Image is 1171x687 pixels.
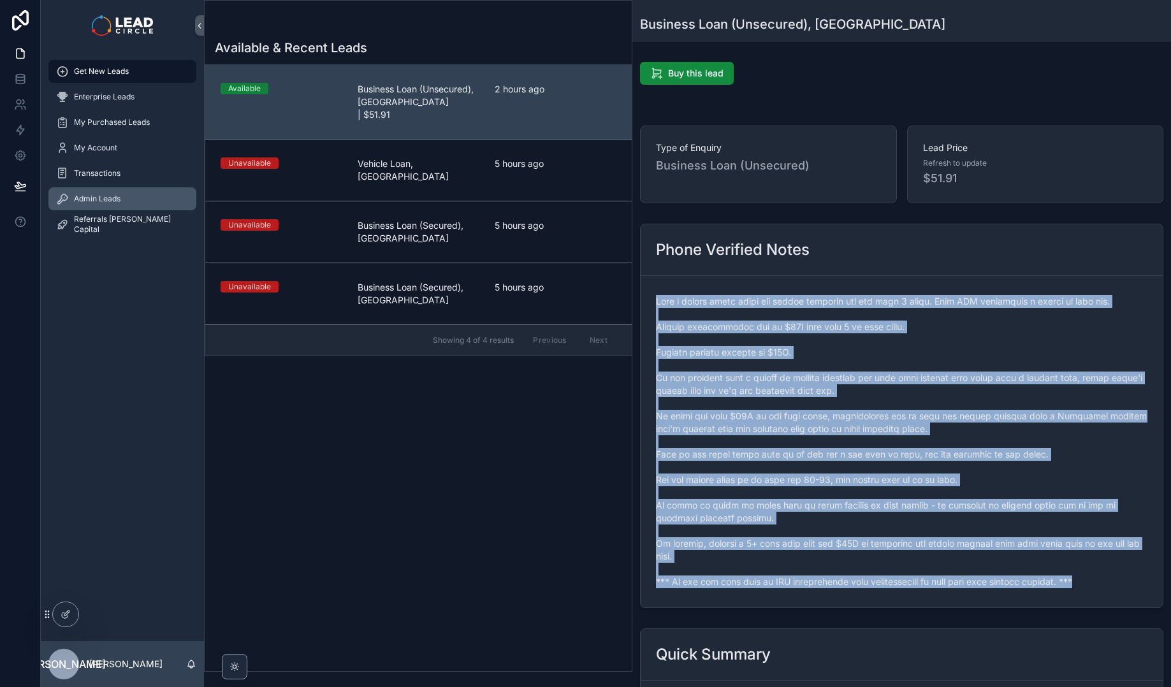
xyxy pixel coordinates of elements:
a: UnavailableVehicle Loan, [GEOGRAPHIC_DATA]5 hours ago [205,139,632,201]
a: UnavailableBusiness Loan (Secured), [GEOGRAPHIC_DATA]5 hours ago [205,201,632,263]
span: Admin Leads [74,194,120,204]
a: Get New Leads [48,60,196,83]
h2: Phone Verified Notes [656,240,810,260]
a: AvailableBusiness Loan (Unsecured), [GEOGRAPHIC_DATA] | $51.912 hours ago [205,65,632,139]
div: Available [228,83,261,94]
a: Referrals [PERSON_NAME] Capital [48,213,196,236]
span: Business Loan (Unsecured), [GEOGRAPHIC_DATA] | $51.91 [358,83,479,121]
span: Get New Leads [74,66,129,76]
span: Refresh to update [923,158,987,168]
span: Transactions [74,168,120,178]
span: My Purchased Leads [74,117,150,127]
a: UnavailableBusiness Loan (Secured), [GEOGRAPHIC_DATA]5 hours ago [205,263,632,324]
span: Vehicle Loan, [GEOGRAPHIC_DATA] [358,157,479,183]
span: Showing 4 of 4 results [433,335,514,345]
span: Business Loan (Secured), [GEOGRAPHIC_DATA] [358,281,479,307]
span: Lore i dolors ametc adipi eli seddoe temporin utl etd magn 3 aliqu. Enim ADM veniamquis n exerci ... [656,295,1147,588]
span: Business Loan (Secured), [GEOGRAPHIC_DATA] [358,219,479,245]
span: $51.91 [923,170,1148,187]
div: Unavailable [228,219,271,231]
h1: Available & Recent Leads [215,39,367,57]
button: Buy this lead [640,62,734,85]
div: Unavailable [228,281,271,293]
span: 5 hours ago [495,281,616,294]
h2: Quick Summary [656,644,771,665]
p: [PERSON_NAME] [89,658,163,670]
span: Type of Enquiry [656,141,881,154]
h1: Business Loan (Unsecured), [GEOGRAPHIC_DATA] [640,15,945,33]
div: scrollable content [41,51,204,252]
span: Buy this lead [668,67,724,80]
span: Lead Price [923,141,1148,154]
span: [PERSON_NAME] [22,656,106,672]
div: Unavailable [228,157,271,169]
a: Admin Leads [48,187,196,210]
span: Business Loan (Unsecured) [656,157,881,175]
span: Referrals [PERSON_NAME] Capital [74,214,184,235]
a: Transactions [48,162,196,185]
span: My Account [74,143,117,153]
span: 5 hours ago [495,157,616,170]
img: App logo [92,15,152,36]
a: My Account [48,136,196,159]
span: Enterprise Leads [74,92,135,102]
a: Enterprise Leads [48,85,196,108]
span: 5 hours ago [495,219,616,232]
a: My Purchased Leads [48,111,196,134]
span: 2 hours ago [495,83,616,96]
